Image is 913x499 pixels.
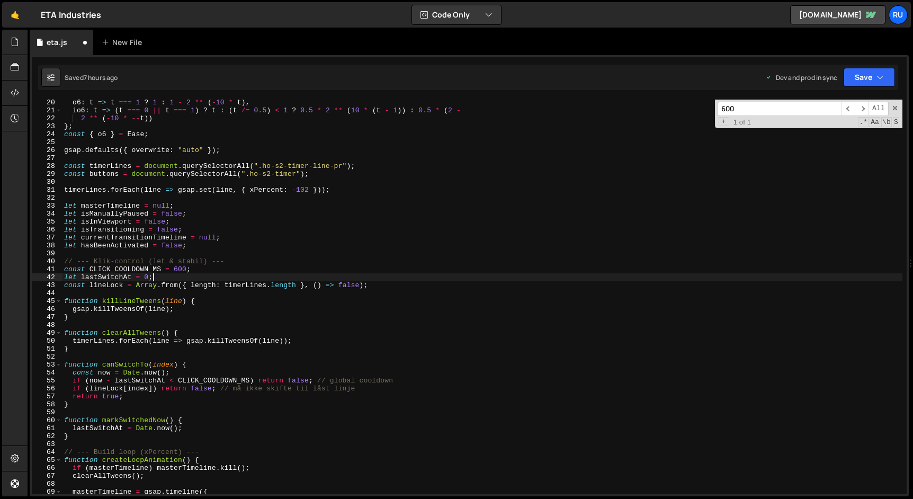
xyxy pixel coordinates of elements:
div: 32 [32,194,62,202]
div: 26 [32,146,62,154]
span: ​ [855,102,869,116]
span: Search In Selection [893,117,899,127]
span: CaseSensitive Search [870,117,880,127]
span: RegExp Search [858,117,869,127]
div: 61 [32,424,62,432]
span: ​ [842,102,855,116]
div: 20 [32,99,62,106]
div: 69 [32,488,62,496]
div: 50 [32,337,62,345]
div: Dev and prod in sync [765,73,837,82]
div: 23 [32,122,62,130]
div: 67 [32,472,62,480]
span: Alt-Enter [869,102,889,116]
div: 30 [32,178,62,186]
div: 21 [32,106,62,114]
div: 27 [32,154,62,162]
div: 58 [32,400,62,408]
div: 36 [32,226,62,234]
div: 34 [32,210,62,218]
div: 40 [32,257,62,265]
a: 🤙 [2,2,28,28]
div: 54 [32,369,62,377]
div: 48 [32,321,62,329]
button: Save [844,68,895,87]
span: Whole Word Search [881,117,892,127]
div: 22 [32,114,62,122]
div: eta.js [47,37,67,48]
a: Ru [889,5,908,24]
div: 41 [32,265,62,273]
div: 68 [32,480,62,488]
div: 47 [32,313,62,321]
div: 7 hours ago [84,73,118,82]
div: 43 [32,281,62,289]
div: 57 [32,393,62,400]
div: 37 [32,234,62,242]
div: Saved [65,73,118,82]
div: 44 [32,289,62,297]
div: 60 [32,416,62,424]
div: 65 [32,456,62,464]
div: 53 [32,361,62,369]
div: 46 [32,305,62,313]
div: 42 [32,273,62,281]
div: 38 [32,242,62,249]
div: 33 [32,202,62,210]
div: 55 [32,377,62,385]
div: 62 [32,432,62,440]
div: 28 [32,162,62,170]
div: 49 [32,329,62,337]
div: 63 [32,440,62,448]
a: [DOMAIN_NAME] [790,5,885,24]
div: 56 [32,385,62,393]
input: Search for [718,102,842,116]
button: Code Only [412,5,501,24]
div: ETA Industries [41,8,101,21]
div: 31 [32,186,62,194]
div: 59 [32,408,62,416]
div: 25 [32,138,62,146]
div: 51 [32,345,62,353]
div: 39 [32,249,62,257]
div: 66 [32,464,62,472]
div: New File [102,37,146,48]
div: 24 [32,130,62,138]
div: 35 [32,218,62,226]
span: 1 of 1 [729,118,756,126]
span: Toggle Replace mode [719,117,729,126]
div: 52 [32,353,62,361]
div: 64 [32,448,62,456]
div: 45 [32,297,62,305]
div: 29 [32,170,62,178]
